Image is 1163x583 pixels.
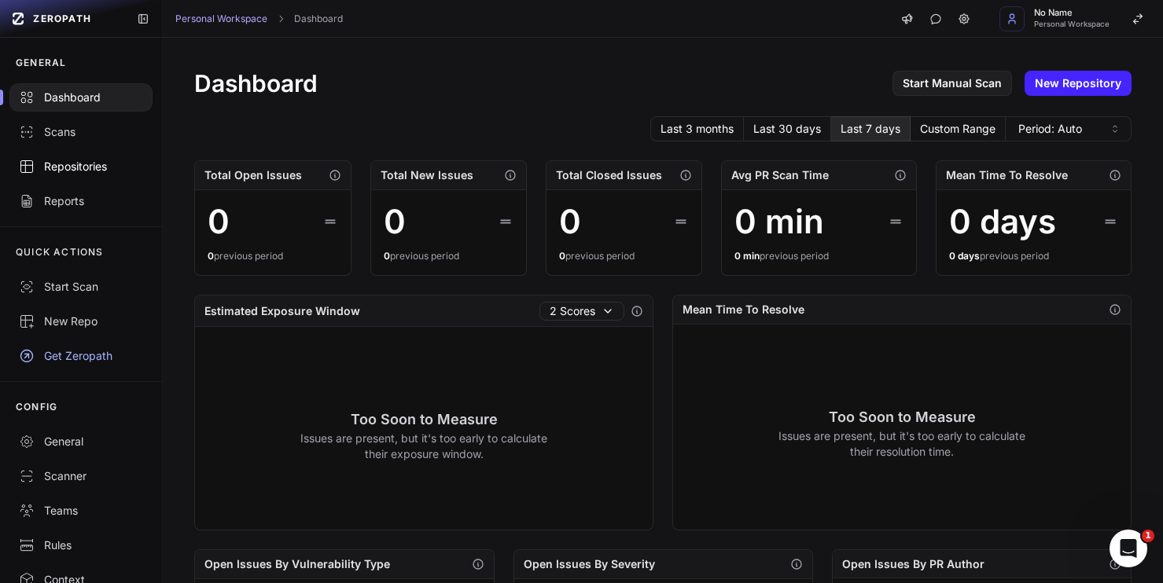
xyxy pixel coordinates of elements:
[744,116,831,141] button: Last 30 days
[300,409,548,431] h3: Too Soon to Measure
[949,250,980,262] span: 0 days
[946,167,1068,183] h2: Mean Time To Resolve
[1142,530,1154,542] span: 1
[539,302,624,321] button: 2 Scores
[300,431,548,462] p: Issues are present, but it's too early to calculate their exposure window.
[381,167,473,183] h2: Total New Issues
[19,193,143,209] div: Reports
[16,401,57,413] p: CONFIG
[175,13,343,25] nav: breadcrumb
[19,537,143,553] div: Rules
[16,246,104,258] p: QUICK ACTIONS
[19,279,143,295] div: Start Scan
[6,6,124,31] a: ZEROPATH
[19,503,143,519] div: Teams
[949,250,1118,262] div: previous period
[524,556,655,572] h2: Open Issues By Severity
[1109,123,1121,135] svg: caret sort,
[384,250,390,262] span: 0
[778,428,1026,460] p: Issues are present, but it's too early to calculate their resolution time.
[384,250,513,262] div: previous period
[842,556,985,572] h2: Open Issues By PR Author
[731,167,829,183] h2: Avg PR Scan Time
[559,250,565,262] span: 0
[208,250,337,262] div: previous period
[19,124,143,140] div: Scans
[734,203,824,240] div: 0 min
[175,13,267,25] a: Personal Workspace
[275,13,286,24] svg: chevron right,
[949,203,1056,240] div: 0 days
[1034,20,1110,28] span: Personal Workspace
[1025,71,1132,96] a: New Repository
[559,203,581,240] div: 0
[19,90,143,105] div: Dashboard
[1110,530,1147,567] iframe: Intercom live chat
[650,116,744,141] button: Last 3 months
[19,159,143,174] div: Repositories
[778,406,1026,428] h3: Too Soon to Measure
[294,13,343,25] a: Dashboard
[204,303,360,319] h2: Estimated Exposure Window
[19,468,143,484] div: Scanner
[683,302,804,317] h2: Mean Time To Resolve
[208,250,214,262] span: 0
[892,71,1012,96] a: Start Manual Scan
[16,57,66,69] p: GENERAL
[384,203,406,240] div: 0
[204,167,302,183] h2: Total Open Issues
[559,250,689,262] div: previous period
[734,250,760,262] span: 0 min
[204,556,390,572] h2: Open Issues By Vulnerability Type
[33,13,91,25] span: ZEROPATH
[19,348,143,364] div: Get Zeropath
[831,116,911,141] button: Last 7 days
[911,116,1006,141] button: Custom Range
[1034,9,1110,17] span: No Name
[19,434,143,449] div: General
[734,250,904,262] div: previous period
[194,69,318,97] h1: Dashboard
[208,203,230,240] div: 0
[556,167,662,183] h2: Total Closed Issues
[1018,121,1082,137] span: Period: Auto
[19,313,143,329] div: New Repo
